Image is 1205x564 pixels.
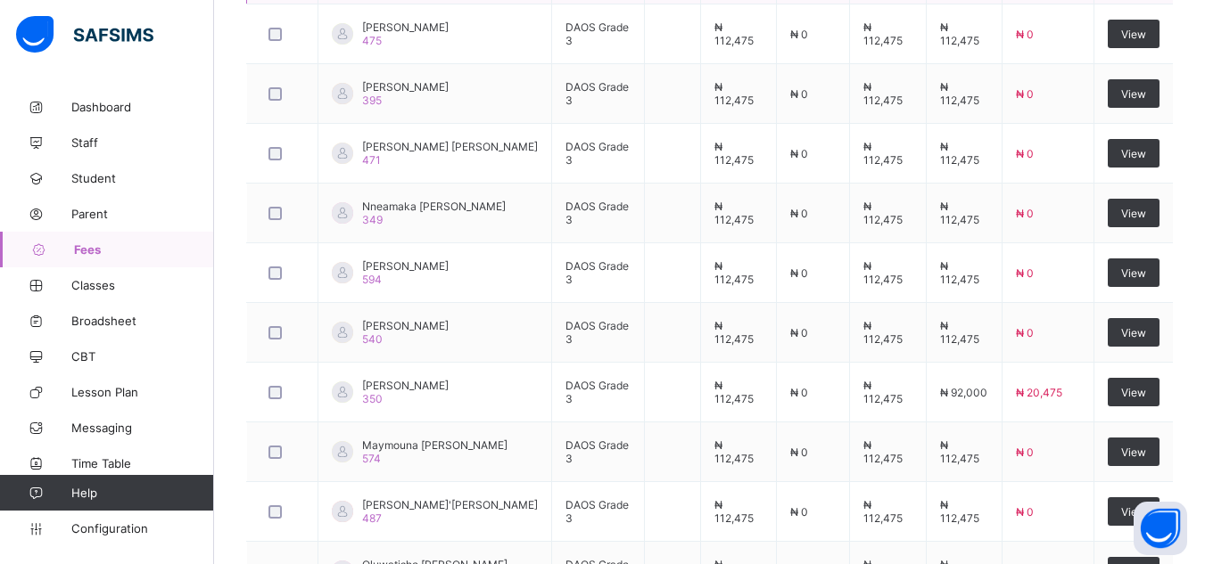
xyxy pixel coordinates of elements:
span: ₦ 112,475 [940,20,979,47]
span: ₦ 112,475 [863,200,903,226]
span: [PERSON_NAME] [362,319,449,332]
span: 574 [362,452,381,465]
span: ₦ 0 [790,445,808,459]
span: DAOS Grade 3 [565,259,629,286]
span: View [1121,505,1146,519]
span: ₦ 112,475 [940,498,979,525]
span: ₦ 0 [1016,266,1034,280]
span: Staff [71,135,214,150]
span: ₦ 112,475 [714,80,754,107]
span: View [1121,147,1146,160]
span: ₦ 0 [1016,326,1034,339]
span: [PERSON_NAME] [PERSON_NAME] [362,140,538,153]
span: Messaging [71,421,214,435]
span: 395 [362,94,382,107]
span: ₦ 112,475 [714,438,754,465]
button: Open asap [1134,502,1187,555]
span: DAOS Grade 3 [565,140,629,167]
span: ₦ 112,475 [940,259,979,286]
span: View [1121,326,1146,339]
span: Student [71,171,214,185]
span: [PERSON_NAME] [362,259,449,273]
span: ₦ 112,475 [863,498,903,525]
span: DAOS Grade 3 [565,319,629,346]
span: ₦ 0 [1016,505,1034,519]
span: ₦ 0 [1016,445,1034,459]
span: ₦ 112,475 [940,80,979,107]
span: DAOS Grade 3 [565,80,629,107]
span: ₦ 112,475 [863,20,903,47]
span: [PERSON_NAME] [362,379,449,392]
span: ₦ 112,475 [714,498,754,525]
span: ₦ 112,475 [863,140,903,167]
span: Dashboard [71,100,214,114]
span: ₦ 112,475 [940,319,979,346]
span: 471 [362,153,381,167]
span: ₦ 112,475 [714,140,754,167]
span: ₦ 0 [790,386,808,399]
span: ₦ 0 [1016,207,1034,220]
span: ₦ 112,475 [714,200,754,226]
span: ₦ 112,475 [940,140,979,167]
span: Parent [71,207,214,221]
span: ₦ 0 [790,266,808,280]
span: ₦ 0 [790,28,808,41]
span: ₦ 112,475 [940,200,979,226]
span: Maymouna [PERSON_NAME] [362,438,508,452]
span: ₦ 0 [790,326,808,339]
span: [PERSON_NAME]'[PERSON_NAME] [362,498,538,511]
span: View [1121,445,1146,459]
span: ₦ 0 [790,207,808,220]
span: ₦ 112,475 [863,438,903,465]
span: Time Table [71,456,214,470]
span: View [1121,207,1146,220]
span: ₦ 112,475 [863,379,903,405]
span: [PERSON_NAME] [362,20,449,34]
span: View [1121,87,1146,101]
span: DAOS Grade 3 [565,379,629,405]
span: ₦ 112,475 [863,259,903,286]
span: ₦ 0 [790,147,808,160]
img: safsims [16,16,153,53]
span: 487 [362,511,382,525]
span: Lesson Plan [71,385,214,399]
span: ₦ 112,475 [863,80,903,107]
span: Classes [71,278,214,292]
span: 349 [362,213,383,226]
span: 475 [362,34,382,47]
span: Configuration [71,521,213,535]
span: 540 [362,332,383,346]
span: 594 [362,273,382,286]
span: ₦ 112,475 [714,259,754,286]
span: CBT [71,349,214,364]
span: [PERSON_NAME] [362,80,449,94]
span: View [1121,386,1146,399]
span: ₦ 112,475 [714,20,754,47]
span: ₦ 112,475 [714,319,754,346]
span: Broadsheet [71,314,214,328]
span: ₦ 92,000 [940,386,987,399]
span: DAOS Grade 3 [565,498,629,525]
span: Nneamaka [PERSON_NAME] [362,200,506,213]
span: ₦ 0 [790,87,808,101]
span: View [1121,266,1146,280]
span: 350 [362,392,383,405]
span: ₦ 20,475 [1016,386,1062,399]
span: View [1121,28,1146,41]
span: Fees [74,242,214,257]
span: ₦ 112,475 [863,319,903,346]
span: ₦ 0 [1016,147,1034,160]
span: ₦ 0 [1016,28,1034,41]
span: ₦ 112,475 [940,438,979,465]
span: DAOS Grade 3 [565,200,629,226]
span: DAOS Grade 3 [565,438,629,465]
span: ₦ 0 [790,505,808,519]
span: DAOS Grade 3 [565,20,629,47]
span: Help [71,486,213,500]
span: ₦ 112,475 [714,379,754,405]
span: ₦ 0 [1016,87,1034,101]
